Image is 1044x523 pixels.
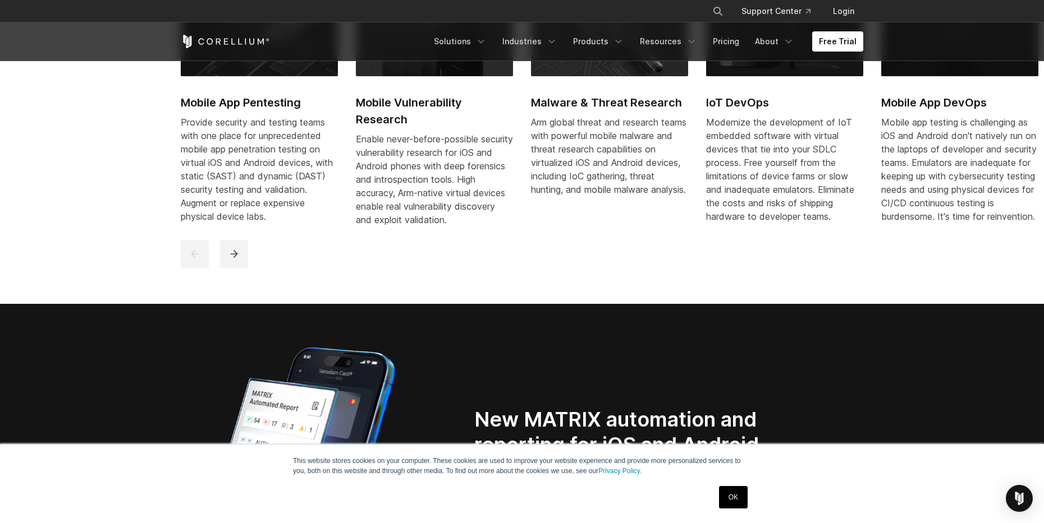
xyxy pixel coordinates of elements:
[824,1,863,21] a: Login
[708,1,728,21] button: Search
[633,31,704,52] a: Resources
[181,94,338,111] h2: Mobile App Pentesting
[293,456,751,476] p: This website stores cookies on your computer. These cookies are used to improve your website expe...
[181,35,270,48] a: Corellium Home
[881,115,1038,223] div: Mobile app testing is challenging as iOS and Android don't natively run on the laptops of develop...
[356,94,513,128] h2: Mobile Vulnerability Research
[474,407,821,457] h2: New MATRIX automation and reporting for iOS and Android.
[881,94,1038,111] h2: Mobile App DevOps
[427,31,493,52] a: Solutions
[566,31,631,52] a: Products
[356,132,513,226] div: Enable never-before-possible security vulnerability research for iOS and Android phones with deep...
[1006,485,1033,512] div: Open Intercom Messenger
[181,115,338,223] div: Provide security and testing teams with one place for unprecedented mobile app penetration testin...
[427,31,863,52] div: Navigation Menu
[748,31,801,52] a: About
[706,115,863,223] div: Modernize the development of IoT embedded software with virtual devices that tie into your SDLC p...
[732,1,819,21] a: Support Center
[220,240,248,268] button: next
[598,467,642,475] a: Privacy Policy.
[719,486,748,508] a: OK
[812,31,863,52] a: Free Trial
[181,240,209,268] button: previous
[706,94,863,111] h2: IoT DevOps
[531,94,688,111] h2: Malware & Threat Research
[531,115,688,196] div: Arm global threat and research teams with powerful mobile malware and threat research capabilitie...
[699,1,863,21] div: Navigation Menu
[496,31,564,52] a: Industries
[706,31,746,52] a: Pricing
